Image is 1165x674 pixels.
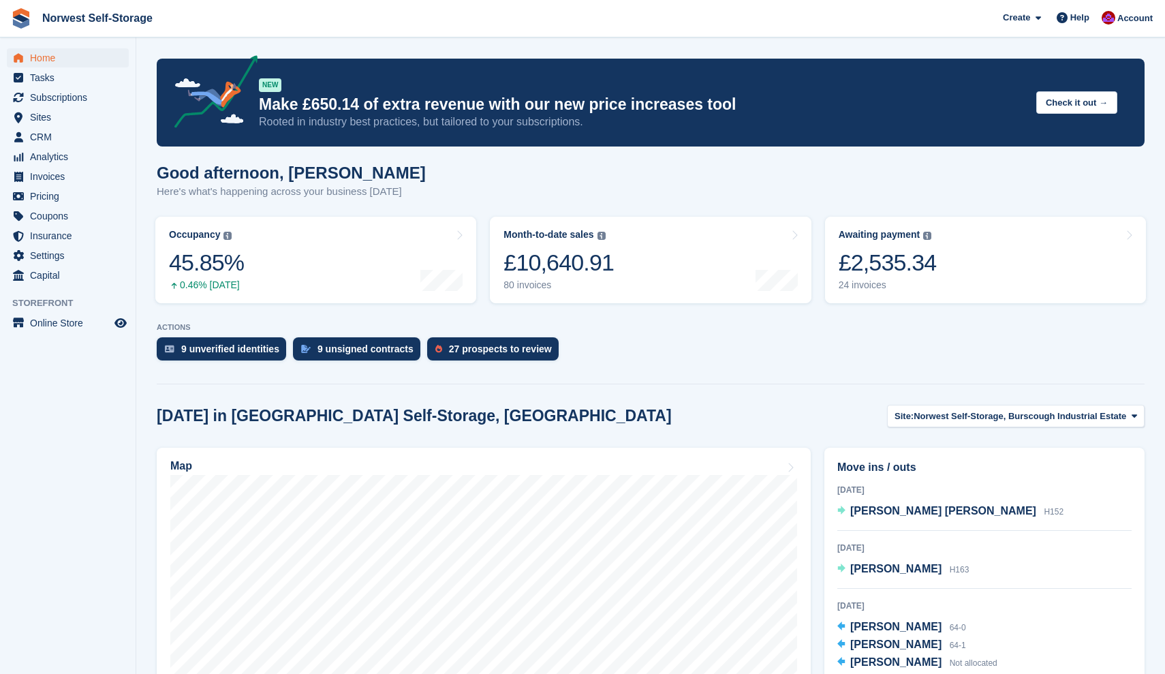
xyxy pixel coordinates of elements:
a: menu [7,226,129,245]
div: 9 unsigned contracts [317,343,414,354]
span: Sites [30,108,112,127]
span: Settings [30,246,112,265]
div: 45.85% [169,249,244,277]
p: ACTIONS [157,323,1145,332]
a: [PERSON_NAME] H163 [837,561,969,579]
div: Awaiting payment [839,229,920,241]
div: 0.46% [DATE] [169,279,244,291]
span: Capital [30,266,112,285]
span: Site: [895,410,914,423]
a: 27 prospects to review [427,337,565,367]
span: 64-0 [950,623,966,632]
a: 9 unverified identities [157,337,293,367]
span: Online Store [30,313,112,333]
img: icon-info-grey-7440780725fd019a000dd9b08b2336e03edf1995a4989e88bcd33f0948082b44.svg [923,232,931,240]
img: contract_signature_icon-13c848040528278c33f63329250d36e43548de30e8caae1d1a13099fd9432cc5.svg [301,345,311,353]
div: 24 invoices [839,279,937,291]
img: Daniel Grensinger [1102,11,1115,25]
span: Not allocated [950,658,997,668]
a: menu [7,187,129,206]
div: NEW [259,78,281,92]
span: [PERSON_NAME] [850,639,942,650]
span: Analytics [30,147,112,166]
p: Make £650.14 of extra revenue with our new price increases tool [259,95,1025,114]
img: price-adjustments-announcement-icon-8257ccfd72463d97f412b2fc003d46551f7dbcb40ab6d574587a9cd5c0d94... [163,55,258,133]
button: Site: Norwest Self-Storage, Burscough Industrial Estate [887,405,1145,427]
div: Month-to-date sales [503,229,593,241]
span: [PERSON_NAME] [PERSON_NAME] [850,505,1036,517]
img: verify_identity-adf6edd0f0f0b5bbfe63781bf79b02c33cf7c696d77639b501bdc392416b5a36.svg [165,345,174,353]
a: menu [7,206,129,226]
span: Invoices [30,167,112,186]
a: menu [7,167,129,186]
span: Account [1117,12,1153,25]
a: menu [7,48,129,67]
a: [PERSON_NAME] 64-1 [837,637,966,654]
a: menu [7,88,129,107]
div: 27 prospects to review [449,343,552,354]
a: menu [7,246,129,265]
img: prospect-51fa495bee0391a8d652442698ab0144808aea92771e9ea1ae160a38d050c398.svg [435,345,442,353]
div: £2,535.34 [839,249,937,277]
h1: Good afternoon, [PERSON_NAME] [157,164,426,182]
a: [PERSON_NAME] [PERSON_NAME] H152 [837,503,1063,521]
a: menu [7,68,129,87]
img: stora-icon-8386f47178a22dfd0bd8f6a31ec36ba5ce8667c1dd55bd0f319d3a0aa187defe.svg [11,8,31,29]
span: 64-1 [950,641,966,650]
div: £10,640.91 [503,249,614,277]
span: Tasks [30,68,112,87]
h2: [DATE] in [GEOGRAPHIC_DATA] Self-Storage, [GEOGRAPHIC_DATA] [157,407,672,425]
p: Rooted in industry best practices, but tailored to your subscriptions. [259,114,1025,129]
img: icon-info-grey-7440780725fd019a000dd9b08b2336e03edf1995a4989e88bcd33f0948082b44.svg [223,232,232,240]
span: H163 [950,565,969,575]
div: [DATE] [837,484,1132,496]
span: Create [1003,11,1030,25]
a: menu [7,266,129,285]
button: Check it out → [1036,91,1117,114]
div: Occupancy [169,229,220,241]
span: Norwest Self-Storage, Burscough Industrial Estate [914,410,1126,423]
a: [PERSON_NAME] Not allocated [837,654,997,672]
span: [PERSON_NAME] [850,656,942,668]
a: Norwest Self-Storage [37,7,158,29]
span: Help [1070,11,1089,25]
div: 80 invoices [503,279,614,291]
a: Month-to-date sales £10,640.91 80 invoices [490,217,811,303]
span: Storefront [12,296,136,310]
a: menu [7,313,129,333]
a: menu [7,127,129,147]
span: Subscriptions [30,88,112,107]
span: Insurance [30,226,112,245]
span: CRM [30,127,112,147]
a: menu [7,147,129,166]
div: [DATE] [837,542,1132,554]
h2: Map [170,460,192,472]
a: Preview store [112,315,129,331]
span: H152 [1044,507,1063,517]
span: Coupons [30,206,112,226]
div: 9 unverified identities [181,343,279,354]
a: menu [7,108,129,127]
a: Awaiting payment £2,535.34 24 invoices [825,217,1146,303]
span: Home [30,48,112,67]
h2: Move ins / outs [837,459,1132,476]
a: 9 unsigned contracts [293,337,427,367]
a: Occupancy 45.85% 0.46% [DATE] [155,217,476,303]
span: Pricing [30,187,112,206]
a: [PERSON_NAME] 64-0 [837,619,966,637]
span: [PERSON_NAME] [850,621,942,632]
span: [PERSON_NAME] [850,563,942,575]
p: Here's what's happening across your business [DATE] [157,184,426,200]
img: icon-info-grey-7440780725fd019a000dd9b08b2336e03edf1995a4989e88bcd33f0948082b44.svg [597,232,606,240]
div: [DATE] [837,600,1132,612]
